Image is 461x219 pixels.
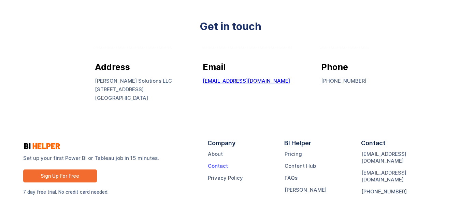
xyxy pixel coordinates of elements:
a: FAQs [285,175,298,181]
div: Contact [361,140,386,151]
a: About [208,151,223,158]
a: [EMAIL_ADDRESS][DOMAIN_NAME] [361,151,438,164]
h2: Email [203,61,290,73]
div: Company [207,140,235,151]
a: Privacy Policy [208,175,243,181]
p: [PERSON_NAME] Solutions LLC [STREET_ADDRESS] [GEOGRAPHIC_DATA] [95,77,172,102]
strong: Set up your first Power BI or Tableau job in 15 minutes. [23,154,194,162]
strong: Get in touch [200,23,261,30]
a: [EMAIL_ADDRESS][DOMAIN_NAME] [361,169,438,183]
a: [PHONE_NUMBER] [361,188,407,195]
img: logo [23,142,61,150]
strong: Address [95,62,130,72]
a: Sign Up For Free [23,169,97,182]
sub: 7 day free trial. No credit card needed. [23,189,109,195]
h2: Phone [321,61,366,73]
div: BI Helper [284,140,311,151]
p: ‍ [203,77,290,85]
a: Content Hub [285,163,316,169]
p: [PHONE_NUMBER] [321,77,366,85]
a: [PERSON_NAME] [285,187,327,193]
a: Pricing [285,151,302,158]
a: Contact [208,163,228,169]
a: [EMAIL_ADDRESS][DOMAIN_NAME] [203,78,290,84]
